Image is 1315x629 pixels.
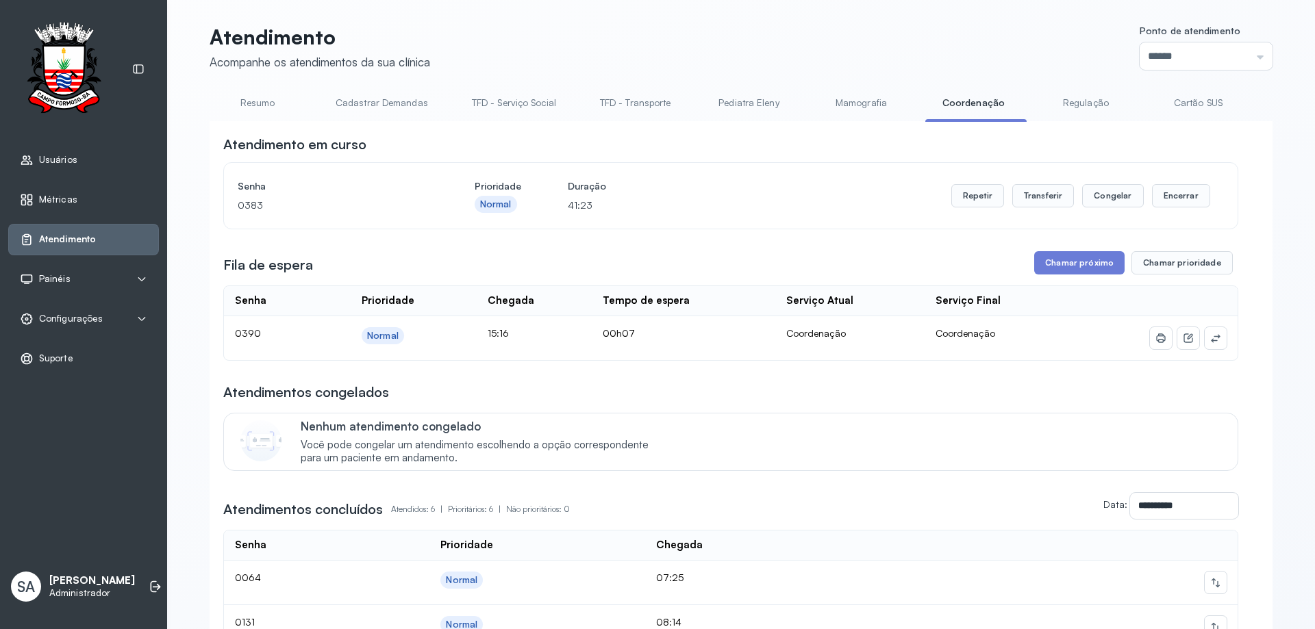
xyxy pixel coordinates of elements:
[223,255,313,274] h3: Fila de espera
[701,92,797,114] a: Pediatra Eleny
[238,177,428,196] h4: Senha
[223,135,366,154] h3: Atendimento em curso
[1038,92,1134,114] a: Regulação
[1103,498,1127,510] label: Data:
[506,500,570,519] p: Não prioritários: 0
[936,327,995,339] span: Coordenação
[235,294,266,307] div: Senha
[656,539,703,552] div: Chegada
[210,92,305,114] a: Resumo
[603,327,635,339] span: 00h07
[488,294,534,307] div: Chegada
[240,420,281,461] img: Imagem de CalloutCard
[1082,184,1143,207] button: Congelar
[813,92,909,114] a: Mamografia
[235,616,255,628] span: 0131
[39,233,96,245] span: Atendimento
[49,587,135,599] p: Administrador
[39,194,77,205] span: Métricas
[367,330,399,342] div: Normal
[475,177,521,196] h4: Prioridade
[223,383,389,402] h3: Atendimentos congelados
[936,294,1001,307] div: Serviço Final
[20,233,147,246] a: Atendimento
[20,153,147,167] a: Usuários
[14,22,113,117] img: Logotipo do estabelecimento
[1131,251,1233,274] button: Chamar prioridade
[499,504,501,514] span: |
[1034,251,1125,274] button: Chamar próximo
[238,196,428,215] p: 0383
[656,572,684,583] span: 07:25
[603,294,690,307] div: Tempo de espera
[440,539,493,552] div: Prioridade
[223,500,383,519] h3: Atendimentos concluídos
[480,198,512,210] div: Normal
[1152,184,1210,207] button: Encerrar
[301,419,663,433] p: Nenhum atendimento congelado
[235,572,261,583] span: 0064
[362,294,414,307] div: Prioridade
[656,616,681,628] span: 08:14
[586,92,685,114] a: TFD - Transporte
[39,352,73,364] span: Suporte
[568,196,606,215] p: 41:23
[235,539,266,552] div: Senha
[322,92,442,114] a: Cadastrar Demandas
[39,313,103,324] span: Configurações
[925,92,1021,114] a: Coordenação
[786,327,914,339] div: Coordenação
[951,184,1004,207] button: Repetir
[786,294,853,307] div: Serviço Atual
[1012,184,1075,207] button: Transferir
[458,92,570,114] a: TFD - Serviço Social
[39,154,77,166] span: Usuários
[1150,92,1246,114] a: Cartão SUS
[1140,25,1240,36] span: Ponto de atendimento
[39,273,71,285] span: Painéis
[210,25,430,49] p: Atendimento
[440,504,442,514] span: |
[488,327,509,339] span: 15:16
[391,500,448,519] p: Atendidos: 6
[20,193,147,207] a: Métricas
[210,55,430,69] div: Acompanhe os atendimentos da sua clínica
[49,574,135,587] p: [PERSON_NAME]
[446,574,477,586] div: Normal
[235,327,261,339] span: 0390
[568,177,606,196] h4: Duração
[301,439,663,465] span: Você pode congelar um atendimento escolhendo a opção correspondente para um paciente em andamento.
[448,500,506,519] p: Prioritários: 6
